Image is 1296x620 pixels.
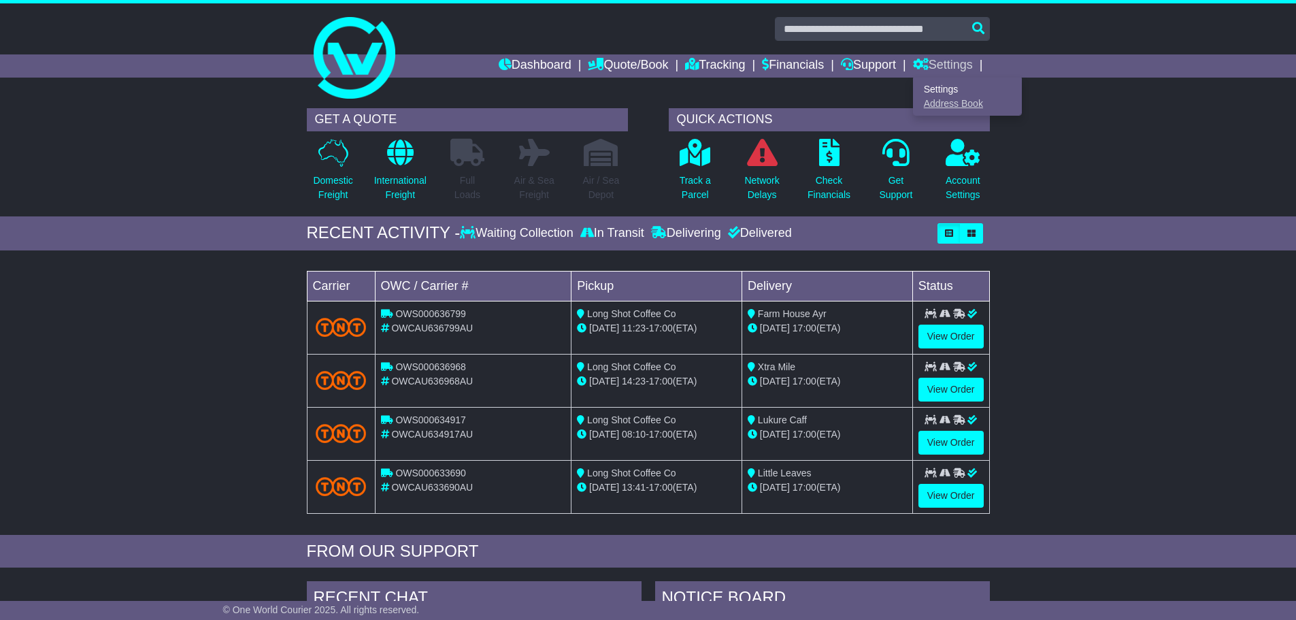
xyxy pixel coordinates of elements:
p: Full Loads [450,174,484,202]
span: 13:41 [622,482,646,493]
p: International Freight [374,174,427,202]
td: Status [912,271,989,301]
span: Long Shot Coffee Co [587,414,676,425]
span: 17:00 [649,482,673,493]
a: CheckFinancials [807,138,851,210]
a: Quote/Book [588,54,668,78]
a: InternationalFreight [373,138,427,210]
div: FROM OUR SUPPORT [307,542,990,561]
span: OWS000633690 [395,468,466,478]
span: [DATE] [760,482,790,493]
p: Track a Parcel [680,174,711,202]
span: [DATE] [760,429,790,440]
span: 17:00 [649,376,673,387]
a: View Order [918,325,984,348]
img: TNT_Domestic.png [316,477,367,495]
div: (ETA) [748,374,907,389]
span: Farm House Ayr [758,308,827,319]
span: [DATE] [589,429,619,440]
span: 14:23 [622,376,646,387]
div: NOTICE BOARD [655,581,990,618]
span: OWS000636799 [395,308,466,319]
span: Long Shot Coffee Co [587,308,676,319]
span: 11:23 [622,323,646,333]
div: (ETA) [748,427,907,442]
td: Delivery [742,271,912,301]
a: DomesticFreight [312,138,353,210]
div: In Transit [577,226,648,241]
a: Tracking [685,54,745,78]
a: Financials [762,54,824,78]
span: [DATE] [589,482,619,493]
div: (ETA) [748,480,907,495]
div: Delivered [725,226,792,241]
span: 17:00 [649,429,673,440]
span: OWCAU636799AU [391,323,473,333]
span: OWS000636968 [395,361,466,372]
img: TNT_Domestic.png [316,424,367,442]
div: Quote/Book [913,78,1022,116]
img: TNT_Domestic.png [316,371,367,389]
span: OWCAU633690AU [391,482,473,493]
span: OWCAU636968AU [391,376,473,387]
span: [DATE] [760,376,790,387]
p: Get Support [879,174,912,202]
p: Air / Sea Depot [583,174,620,202]
div: Waiting Collection [460,226,576,241]
span: [DATE] [589,376,619,387]
a: NetworkDelays [744,138,780,210]
td: Carrier [307,271,375,301]
p: Air & Sea Freight [514,174,554,202]
span: OWS000634917 [395,414,466,425]
p: Account Settings [946,174,980,202]
div: - (ETA) [577,321,736,336]
span: [DATE] [760,323,790,333]
div: QUICK ACTIONS [669,108,990,131]
span: Xtra Mile [758,361,795,372]
span: 08:10 [622,429,646,440]
span: 17:00 [649,323,673,333]
a: Address Book [914,97,1021,112]
a: GetSupport [878,138,913,210]
span: 17:00 [793,429,816,440]
img: TNT_Domestic.png [316,318,367,336]
div: Delivering [648,226,725,241]
a: View Order [918,431,984,455]
div: - (ETA) [577,427,736,442]
a: AccountSettings [945,138,981,210]
a: Support [841,54,896,78]
span: Lukure Caff [758,414,807,425]
a: View Order [918,484,984,508]
td: OWC / Carrier # [375,271,571,301]
span: © One World Courier 2025. All rights reserved. [223,604,420,615]
span: Long Shot Coffee Co [587,468,676,478]
p: Network Delays [744,174,779,202]
a: Settings [914,82,1021,97]
div: RECENT CHAT [307,581,642,618]
div: GET A QUOTE [307,108,628,131]
a: Dashboard [499,54,571,78]
span: Long Shot Coffee Co [587,361,676,372]
span: Little Leaves [758,468,812,478]
div: RECENT ACTIVITY - [307,223,461,243]
td: Pickup [571,271,742,301]
span: 17:00 [793,323,816,333]
span: OWCAU634917AU [391,429,473,440]
div: (ETA) [748,321,907,336]
div: - (ETA) [577,374,736,389]
div: - (ETA) [577,480,736,495]
p: Domestic Freight [313,174,352,202]
a: Track aParcel [679,138,712,210]
a: View Order [918,378,984,402]
span: 17:00 [793,376,816,387]
p: Check Financials [808,174,850,202]
span: 17:00 [793,482,816,493]
a: Settings [913,54,973,78]
span: [DATE] [589,323,619,333]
